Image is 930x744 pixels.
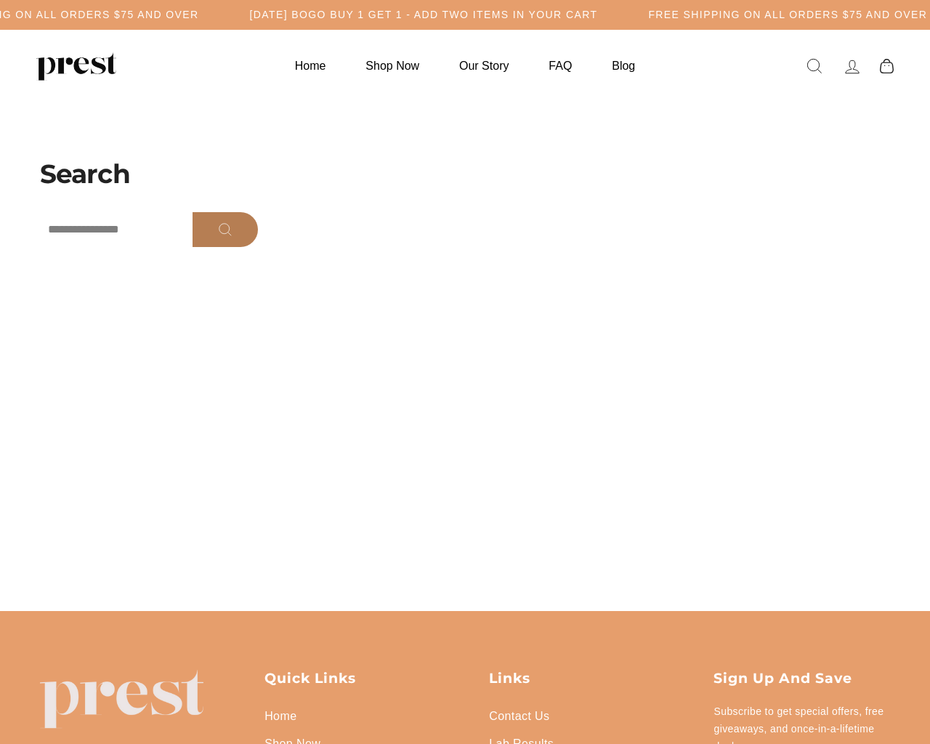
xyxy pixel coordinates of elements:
[264,669,441,688] p: Quick Links
[277,52,344,80] a: Home
[713,669,890,688] p: Sign up and save
[441,52,527,80] a: Our Story
[250,9,598,21] h5: [DATE] BOGO BUY 1 GET 1 - ADD TWO ITEMS IN YOUR CART
[594,52,653,80] a: Blog
[264,703,296,730] a: Home
[489,703,549,730] a: Contact Us
[648,9,927,21] h5: Free Shipping on all orders $75 and over
[489,669,666,688] p: Links
[277,52,653,80] ul: Primary
[40,161,890,187] h1: Search
[347,52,437,80] a: Shop Now
[36,52,116,81] img: PREST ORGANICS
[40,212,193,247] input: Search our store
[530,52,590,80] a: FAQ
